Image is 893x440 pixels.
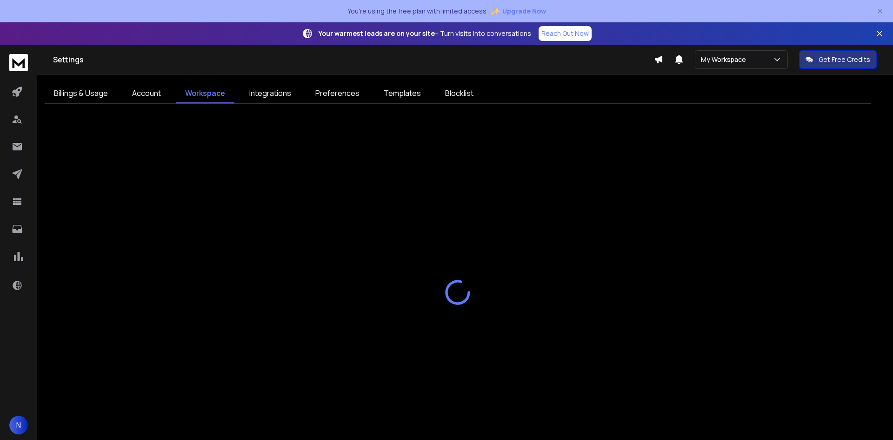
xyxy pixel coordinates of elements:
[490,5,500,18] span: ✨
[319,29,531,38] p: – Turn visits into conversations
[53,54,654,65] h1: Settings
[306,84,369,103] a: Preferences
[9,54,28,71] img: logo
[490,2,546,20] button: ✨Upgrade Now
[374,84,430,103] a: Templates
[319,29,435,38] strong: Your warmest leads are on your site
[541,29,589,38] p: Reach Out Now
[176,84,234,103] a: Workspace
[123,84,170,103] a: Account
[701,55,750,64] p: My Workspace
[436,84,483,103] a: Blocklist
[240,84,300,103] a: Integrations
[9,416,28,434] button: N
[799,50,877,69] button: Get Free Credits
[45,84,117,103] a: Billings & Usage
[502,7,546,16] span: Upgrade Now
[539,26,592,41] a: Reach Out Now
[347,7,486,16] p: You're using the free plan with limited access
[819,55,870,64] p: Get Free Credits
